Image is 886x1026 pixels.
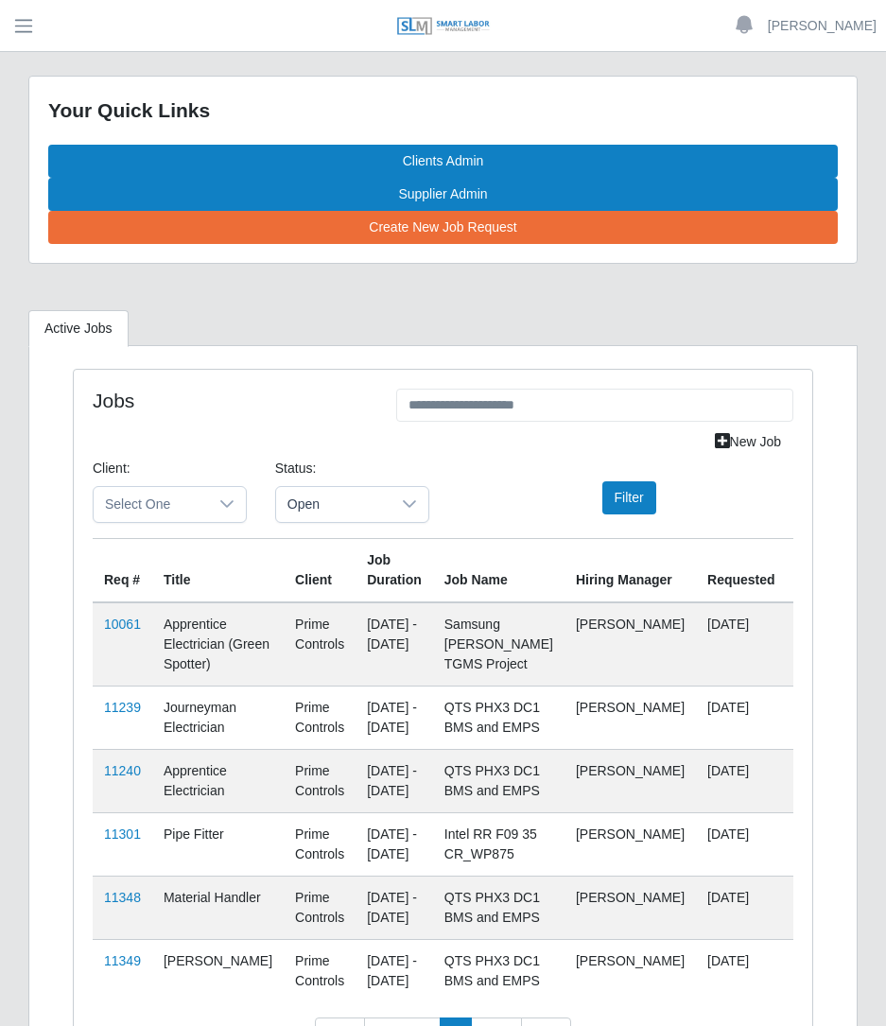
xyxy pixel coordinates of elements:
[696,686,787,749] td: [DATE]
[93,389,368,412] h4: Jobs
[93,538,152,602] th: Req #
[152,812,284,876] td: Pipe Fitter
[565,602,696,687] td: [PERSON_NAME]
[356,686,433,749] td: [DATE] - [DATE]
[696,812,787,876] td: [DATE]
[433,602,565,687] td: Samsung [PERSON_NAME] TGMS Project
[152,538,284,602] th: Title
[565,876,696,939] td: [PERSON_NAME]
[696,939,787,1002] td: [DATE]
[433,812,565,876] td: Intel RR F09 35 CR_WP875
[396,16,491,37] img: SLM Logo
[356,538,433,602] th: Job Duration
[356,939,433,1002] td: [DATE] - [DATE]
[104,700,141,715] a: 11239
[284,749,356,812] td: Prime Controls
[696,749,787,812] td: [DATE]
[565,939,696,1002] td: [PERSON_NAME]
[696,876,787,939] td: [DATE]
[696,602,787,687] td: [DATE]
[768,16,877,36] a: [PERSON_NAME]
[356,876,433,939] td: [DATE] - [DATE]
[284,939,356,1002] td: Prime Controls
[433,939,565,1002] td: QTS PHX3 DC1 BMS and EMPS
[152,939,284,1002] td: [PERSON_NAME]
[93,459,130,478] label: Client:
[284,538,356,602] th: Client
[356,812,433,876] td: [DATE] - [DATE]
[276,487,391,522] span: Open
[104,826,141,842] a: 11301
[48,96,838,126] div: Your Quick Links
[565,538,696,602] th: Hiring Manager
[152,749,284,812] td: Apprentice Electrician
[433,749,565,812] td: QTS PHX3 DC1 BMS and EMPS
[104,763,141,778] a: 11240
[48,211,838,244] a: Create New Job Request
[152,876,284,939] td: Material Handler
[433,538,565,602] th: Job Name
[433,686,565,749] td: QTS PHX3 DC1 BMS and EMPS
[356,602,433,687] td: [DATE] - [DATE]
[787,538,884,602] th: Action
[284,876,356,939] td: Prime Controls
[94,487,208,522] span: Select One
[284,812,356,876] td: Prime Controls
[602,481,656,514] button: Filter
[152,602,284,687] td: Apprentice Electrician (Green Spotter)
[48,178,838,211] a: Supplier Admin
[152,686,284,749] td: Journeyman Electrician
[104,953,141,968] a: 11349
[703,426,793,459] a: New Job
[565,812,696,876] td: [PERSON_NAME]
[565,749,696,812] td: [PERSON_NAME]
[104,617,141,632] a: 10061
[104,890,141,905] a: 11348
[356,749,433,812] td: [DATE] - [DATE]
[48,145,838,178] a: Clients Admin
[28,310,129,347] a: Active Jobs
[284,686,356,749] td: Prime Controls
[565,686,696,749] td: [PERSON_NAME]
[275,459,317,478] label: Status:
[433,876,565,939] td: QTS PHX3 DC1 BMS and EMPS
[284,602,356,687] td: Prime Controls
[696,538,787,602] th: Requested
